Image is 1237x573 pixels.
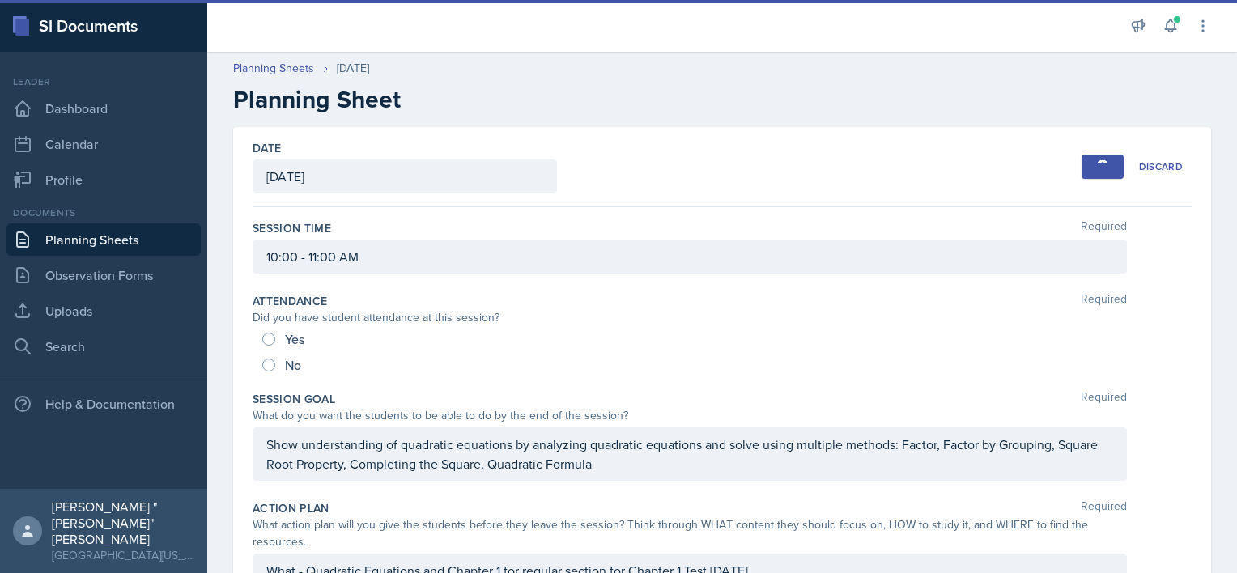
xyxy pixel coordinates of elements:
div: [DATE] [337,60,369,77]
a: Planning Sheets [233,60,314,77]
label: Action Plan [253,500,329,516]
h2: Planning Sheet [233,85,1211,114]
span: Yes [285,331,304,347]
a: Observation Forms [6,259,201,291]
span: Required [1081,293,1127,309]
span: Required [1081,220,1127,236]
div: [PERSON_NAME] "[PERSON_NAME]" [PERSON_NAME] [52,499,194,547]
a: Planning Sheets [6,223,201,256]
a: Search [6,330,201,363]
div: Documents [6,206,201,220]
div: Help & Documentation [6,388,201,420]
span: Required [1081,500,1127,516]
span: Required [1081,391,1127,407]
p: 10:00 - 11:00 AM [266,247,1113,266]
a: Uploads [6,295,201,327]
div: [GEOGRAPHIC_DATA][US_STATE] in [GEOGRAPHIC_DATA] [52,547,194,563]
p: Show understanding of quadratic equations by analyzing quadratic equations and solve using multip... [266,435,1113,473]
label: Session Goal [253,391,335,407]
div: Did you have student attendance at this session? [253,309,1127,326]
div: Leader [6,74,201,89]
div: What action plan will you give the students before they leave the session? Think through WHAT con... [253,516,1127,550]
label: Date [253,140,281,156]
div: What do you want the students to be able to do by the end of the session? [253,407,1127,424]
button: Discard [1130,155,1192,179]
label: Session Time [253,220,331,236]
div: Discard [1139,160,1183,173]
a: Profile [6,163,201,196]
a: Dashboard [6,92,201,125]
a: Calendar [6,128,201,160]
span: No [285,357,301,373]
label: Attendance [253,293,328,309]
